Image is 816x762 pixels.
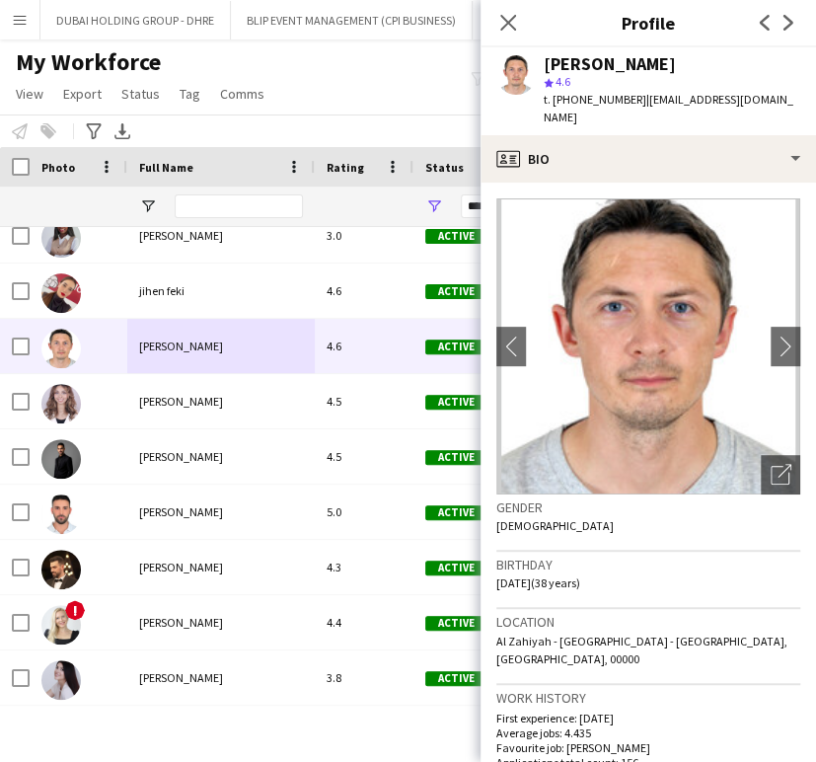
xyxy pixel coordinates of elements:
button: DUBAI HOLDING GROUP - DHRE [40,1,231,39]
span: [PERSON_NAME] [139,670,223,685]
img: Aliaksandr Dziaruha [41,329,81,368]
input: Full Name Filter Input [175,194,303,218]
img: jihen feki [41,273,81,313]
h3: Gender [496,498,800,516]
span: [DATE] (38 years) [496,575,580,590]
a: Export [55,81,110,107]
p: First experience: [DATE] [496,711,800,725]
span: Active [425,671,486,686]
span: [PERSON_NAME] [139,339,223,353]
div: 4.3 [315,540,413,594]
button: Open Filter Menu [139,197,157,215]
h3: Location [496,613,800,631]
div: Open photos pop-in [761,455,800,495]
div: 4.6 [315,264,413,318]
span: Active [425,284,486,299]
img: Stella John [41,218,81,258]
span: 4.6 [556,74,570,89]
p: Average jobs: 4.435 [496,725,800,740]
div: 4.5 [315,429,413,484]
img: Ranim Anjari [41,660,81,700]
img: Crew avatar or photo [496,198,800,495]
div: [PERSON_NAME] [544,55,676,73]
a: Tag [172,81,208,107]
a: View [8,81,51,107]
span: Tag [180,85,200,103]
span: Active [425,561,486,575]
a: Status [113,81,168,107]
span: Active [425,450,486,465]
span: Status [121,85,160,103]
div: 4.6 [315,319,413,373]
span: Active [425,616,486,631]
span: ! [65,600,85,620]
span: [PERSON_NAME] [139,560,223,574]
div: 4.4 [315,595,413,649]
a: Comms [212,81,272,107]
span: [PERSON_NAME] [139,228,223,243]
span: Export [63,85,102,103]
span: Full Name [139,160,193,175]
span: [PERSON_NAME] [139,504,223,519]
h3: Birthday [496,556,800,573]
div: 3.8 [315,650,413,705]
span: Active [425,229,486,244]
app-action-btn: Advanced filters [82,119,106,143]
span: [PERSON_NAME] [139,615,223,630]
div: 5.0 [315,485,413,539]
div: 4.5 [315,706,413,760]
button: SAAS PROPERTIES [473,1,593,39]
h3: Work history [496,689,800,707]
img: Robert Dawood [41,495,81,534]
span: t. [PHONE_NUMBER] [544,92,646,107]
span: Status [425,160,464,175]
button: BLIP EVENT MANAGEMENT (CPI BUSINESS) [231,1,473,39]
div: 4.5 [315,374,413,428]
span: [PERSON_NAME] [139,449,223,464]
span: Active [425,505,486,520]
span: [DEMOGRAPHIC_DATA] [496,518,614,533]
span: Al Zahiyah - [GEOGRAPHIC_DATA] - [GEOGRAPHIC_DATA], [GEOGRAPHIC_DATA], 00000 [496,634,787,666]
app-action-btn: Export XLSX [111,119,134,143]
p: Favourite job: [PERSON_NAME] [496,740,800,755]
div: 3.0 [315,208,413,263]
span: jihen feki [139,283,185,298]
span: Active [425,395,486,410]
span: Comms [220,85,264,103]
img: Ziad Hamoud [41,550,81,589]
img: Olga Ivanushkina [41,605,81,645]
button: Open Filter Menu [425,197,443,215]
img: Omar Tantawy [41,439,81,479]
span: View [16,85,43,103]
span: [PERSON_NAME] [139,394,223,409]
span: Rating [327,160,364,175]
h3: Profile [481,10,816,36]
span: Active [425,340,486,354]
span: | [EMAIL_ADDRESS][DOMAIN_NAME] [544,92,793,124]
img: Leen Sahel [41,384,81,423]
span: My Workforce [16,47,161,77]
div: Bio [481,135,816,183]
span: Photo [41,160,75,175]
